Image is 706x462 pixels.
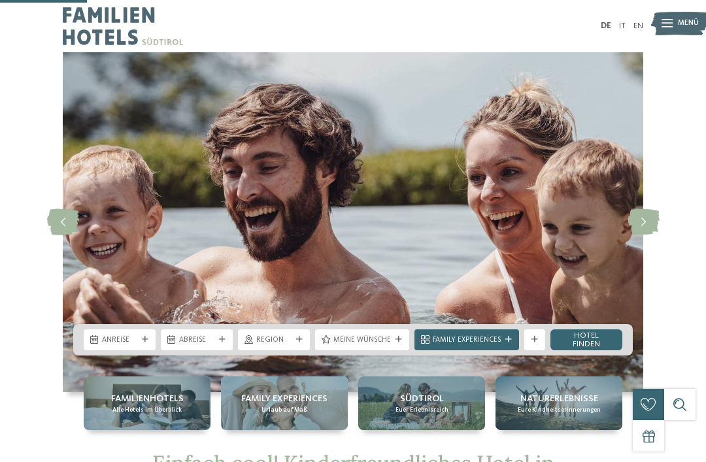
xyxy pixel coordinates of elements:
span: Family Experiences [241,392,328,405]
span: Alle Hotels im Überblick [112,406,182,414]
a: Kinderfreundliches Hotel in Südtirol mit Pool gesucht? Familienhotels Alle Hotels im Überblick [84,376,210,430]
span: Anreise [102,335,137,346]
span: Urlaub auf Maß [261,406,307,414]
span: Menü [678,18,699,29]
span: Euer Erlebnisreich [395,406,448,414]
span: Südtirol [400,392,444,405]
img: Kinderfreundliches Hotel in Südtirol mit Pool gesucht? [63,52,643,392]
a: DE [601,22,611,30]
a: EN [633,22,643,30]
a: Kinderfreundliches Hotel in Südtirol mit Pool gesucht? Naturerlebnisse Eure Kindheitserinnerungen [496,376,622,430]
a: Kinderfreundliches Hotel in Südtirol mit Pool gesucht? Südtirol Euer Erlebnisreich [358,376,485,430]
a: Hotel finden [550,329,622,350]
span: Region [256,335,292,346]
span: Eure Kindheitserinnerungen [518,406,601,414]
span: Familienhotels [111,392,184,405]
span: Naturerlebnisse [520,392,598,405]
span: Family Experiences [433,335,501,346]
a: IT [619,22,626,30]
span: Abreise [179,335,214,346]
a: Kinderfreundliches Hotel in Südtirol mit Pool gesucht? Family Experiences Urlaub auf Maß [221,376,348,430]
span: Meine Wünsche [333,335,391,346]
